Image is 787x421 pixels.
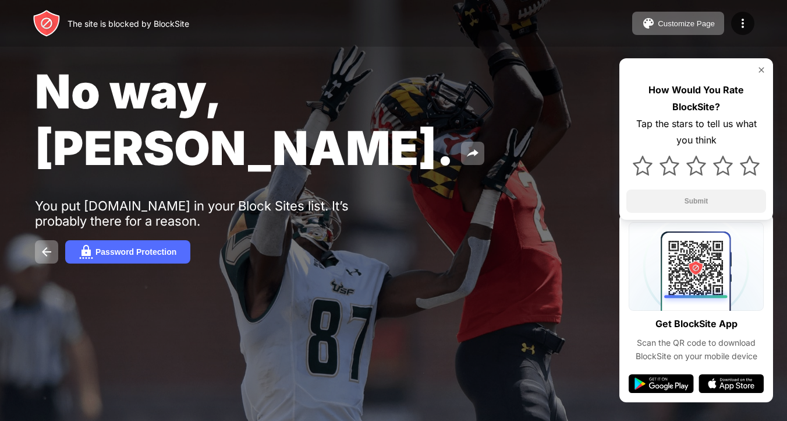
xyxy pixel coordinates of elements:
img: rate-us-close.svg [757,65,766,75]
img: star.svg [660,156,679,176]
div: Customize Page [658,19,715,28]
img: star.svg [633,156,653,176]
img: header-logo.svg [33,9,61,37]
div: You put [DOMAIN_NAME] in your Block Sites list. It’s probably there for a reason. [35,198,395,229]
span: No way, [PERSON_NAME]. [35,63,454,176]
div: Tap the stars to tell us what you think [626,115,766,149]
img: menu-icon.svg [736,16,750,30]
button: Submit [626,190,766,213]
div: Password Protection [95,247,176,257]
img: pallet.svg [641,16,655,30]
img: google-play.svg [629,374,694,393]
img: share.svg [466,146,480,160]
img: star.svg [740,156,760,176]
button: Password Protection [65,240,190,264]
div: Scan the QR code to download BlockSite on your mobile device [629,336,764,363]
div: How Would You Rate BlockSite? [626,82,766,115]
img: password.svg [79,245,93,259]
img: star.svg [686,156,706,176]
button: Customize Page [632,12,724,35]
img: app-store.svg [699,374,764,393]
img: star.svg [713,156,733,176]
div: The site is blocked by BlockSite [68,19,189,29]
iframe: Banner [35,274,310,408]
img: back.svg [40,245,54,259]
